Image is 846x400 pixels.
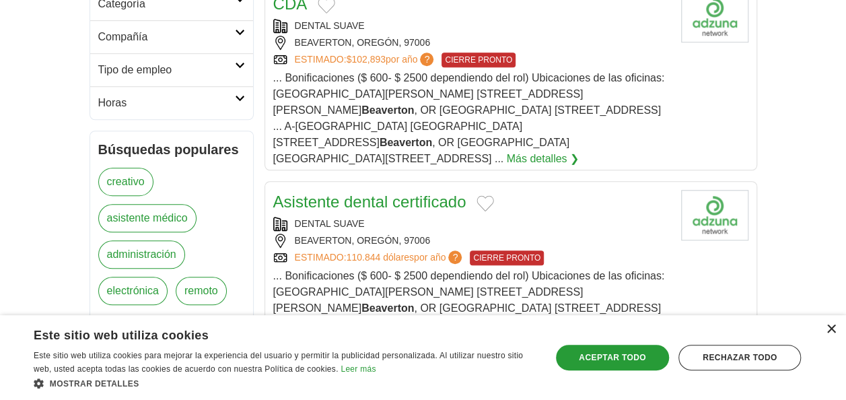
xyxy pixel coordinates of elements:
[98,29,235,45] h2: Compañía
[347,252,414,263] span: 110.844 dólares
[98,62,235,78] h2: Tipo de empleo
[98,240,185,269] a: administración
[34,351,523,374] span: Este sitio web utiliza cookies para mejorar la experiencia del usuario y permitir la publicidad p...
[90,20,253,53] a: Compañía
[98,168,153,196] a: creativo
[826,325,836,335] div: Cerrar
[556,345,670,370] div: Aceptar todo
[477,195,494,211] button: Agregar a trabajos favoritos
[420,53,433,66] span: ?
[98,204,197,232] a: asistente médico
[98,139,245,160] h2: Búsquedas populares
[347,54,386,65] span: $102,893
[273,72,665,164] span: ... Bonificaciones ($ 600- $ 2500 dependiendo del rol) Ubicaciones de las oficinas: [GEOGRAPHIC_D...
[295,251,465,265] a: ESTIMADO:110.844 dólarespor año?
[273,19,670,33] div: DENTAL SUAVE
[273,36,670,50] div: BEAVERTON, OREGÓN, 97006
[273,270,665,362] span: ... Bonificaciones ($ 600- $ 2500 dependiendo del rol) Ubicaciones de las oficinas: [GEOGRAPHIC_D...
[341,364,376,374] a: Leer más, abre una nueva ventana
[273,217,670,231] div: DENTAL SUAVE
[295,53,437,67] a: ESTIMADO:$102,893por año?
[295,252,446,263] font: ESTIMADO: por año
[470,251,544,265] span: CIERRE PRONTO
[98,277,168,305] a: electrónica
[50,379,139,389] span: Mostrar detalles
[361,302,414,314] strong: Beaverton
[273,193,466,211] a: Asistente dental certificado
[380,137,432,148] strong: Beaverton
[507,151,579,167] a: Más detalles ❯
[98,95,235,111] h2: Horas
[273,234,670,248] div: BEAVERTON, OREGÓN, 97006
[90,86,253,119] a: Horas
[442,53,516,67] span: CIERRE PRONTO
[678,345,801,370] div: Rechazar todo
[34,376,536,390] div: Mostrar detalles
[176,277,227,305] a: remoto
[34,323,502,343] div: Este sitio web utiliza cookies
[361,104,414,116] strong: Beaverton
[448,251,462,264] span: ?
[98,313,131,340] span: más ❯
[681,190,748,240] img: Logotipo de la empresa
[90,53,253,86] a: Tipo de empleo
[295,54,418,65] font: ESTIMADO: por año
